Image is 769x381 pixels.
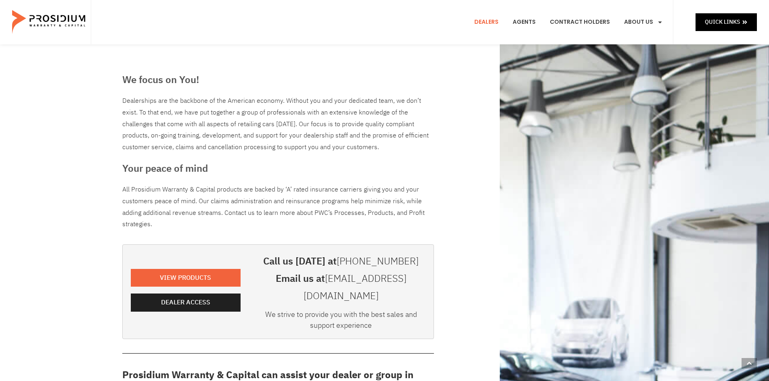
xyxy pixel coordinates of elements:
a: View Products [131,269,241,287]
p: All Prosidium Warranty & Capital products are backed by ‘A’ rated insurance carriers giving you a... [122,184,434,230]
a: [EMAIL_ADDRESS][DOMAIN_NAME] [304,271,407,303]
div: We strive to provide you with the best sales and support experience [257,309,425,335]
a: [PHONE_NUMBER] [337,254,419,269]
a: About Us [618,7,669,37]
h3: Email us at [257,270,425,305]
nav: Menu [468,7,669,37]
h3: We focus on You! [122,73,434,87]
a: Quick Links [696,13,757,31]
div: Dealerships are the backbone of the American economy. Without you and your dedicated team, we don... [122,95,434,153]
span: View Products [160,272,211,284]
a: Agents [507,7,542,37]
span: Dealer Access [161,297,210,308]
h3: Your peace of mind [122,161,434,176]
a: Dealer Access [131,294,241,312]
h3: Call us [DATE] at [257,253,425,270]
a: Dealers [468,7,505,37]
a: Contract Holders [544,7,616,37]
span: Quick Links [705,17,740,27]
